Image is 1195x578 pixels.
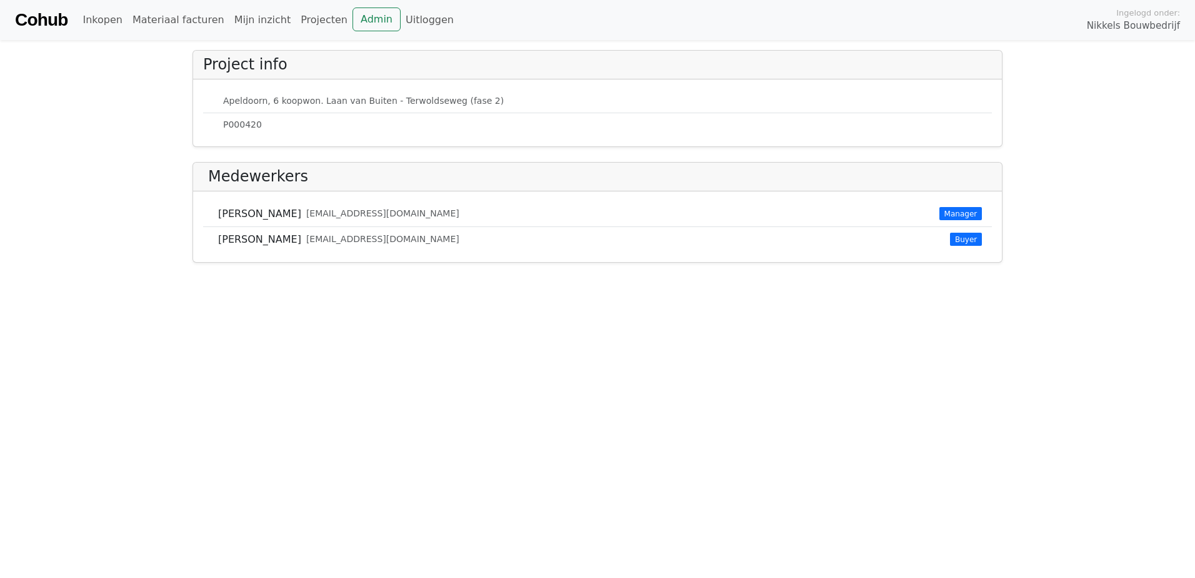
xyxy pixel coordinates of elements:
a: Projecten [296,8,352,33]
small: Apeldoorn, 6 koopwon. Laan van Buiten - Terwoldseweg (fase 2) [223,94,504,108]
span: [PERSON_NAME] [218,232,301,247]
a: Uitloggen [401,8,459,33]
span: [PERSON_NAME] [218,206,301,221]
span: Ingelogd onder: [1116,7,1180,19]
span: Buyer [950,233,982,245]
a: Materiaal facturen [127,8,229,33]
h4: Medewerkers [208,168,308,186]
span: Nikkels Bouwbedrijf [1087,19,1180,33]
a: Inkopen [77,8,127,33]
a: Admin [352,8,401,31]
small: P000420 [223,118,262,131]
small: [EMAIL_ADDRESS][DOMAIN_NAME] [306,207,459,220]
small: [EMAIL_ADDRESS][DOMAIN_NAME] [306,233,459,246]
a: Mijn inzicht [229,8,296,33]
a: Cohub [15,5,67,35]
span: Manager [939,207,982,220]
h4: Project info [203,56,287,74]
